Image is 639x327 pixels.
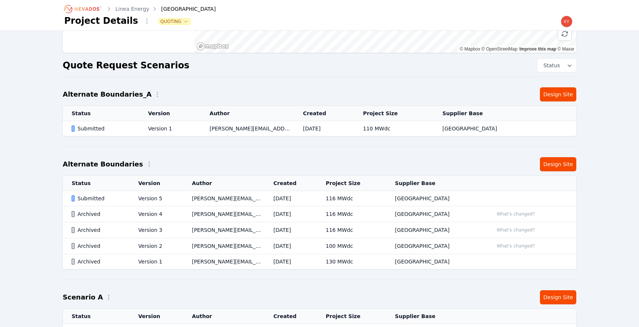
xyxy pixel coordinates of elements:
[151,5,216,13] div: [GEOGRAPHIC_DATA]
[354,106,433,121] th: Project Size
[317,176,386,191] th: Project Size
[183,238,265,254] td: [PERSON_NAME][EMAIL_ADDRESS][PERSON_NAME][DOMAIN_NAME]
[386,222,484,238] td: [GEOGRAPHIC_DATA]
[130,176,183,191] th: Version
[354,121,433,136] td: 110 MWdc
[63,191,576,206] tr: SubmittedVersion 5[PERSON_NAME][EMAIL_ADDRESS][PERSON_NAME][DOMAIN_NAME][DATE]116 MWdc[GEOGRAPHIC...
[63,159,143,169] h2: Alternate Boundaries
[386,238,484,254] td: [GEOGRAPHIC_DATA]
[63,309,130,324] th: Status
[139,106,201,121] th: Version
[482,46,518,52] a: OpenStreetMap
[63,176,130,191] th: Status
[63,238,576,254] tr: ArchivedVersion 2[PERSON_NAME][EMAIL_ADDRESS][PERSON_NAME][DOMAIN_NAME][DATE]100 MWdc[GEOGRAPHIC_...
[159,19,190,25] button: Quoting
[183,206,265,222] td: [PERSON_NAME][EMAIL_ADDRESS][PERSON_NAME][DOMAIN_NAME]
[317,222,386,238] td: 116 MWdc
[63,254,576,269] tr: ArchivedVersion 1[PERSON_NAME][EMAIL_ADDRESS][PERSON_NAME][DOMAIN_NAME][DATE]130 MWdc[GEOGRAPHIC_...
[317,238,386,254] td: 100 MWdc
[183,176,265,191] th: Author
[294,121,354,136] td: [DATE]
[183,191,265,206] td: [PERSON_NAME][EMAIL_ADDRESS][PERSON_NAME][DOMAIN_NAME]
[130,238,183,254] td: Version 2
[72,226,126,234] div: Archived
[265,309,317,324] th: Created
[72,195,126,202] div: Submitted
[63,121,576,136] tr: SubmittedVersion 1[PERSON_NAME][EMAIL_ADDRESS][PERSON_NAME][DOMAIN_NAME][DATE]110 MWdc[GEOGRAPHIC...
[183,254,265,269] td: [PERSON_NAME][EMAIL_ADDRESS][PERSON_NAME][DOMAIN_NAME]
[64,3,216,15] nav: Breadcrumb
[460,46,480,52] a: Mapbox
[115,5,149,13] a: Linea Energy
[540,290,576,304] a: Design Site
[72,242,126,250] div: Archived
[63,89,151,100] h2: Alternate Boundaries_A
[265,222,317,238] td: [DATE]
[265,206,317,222] td: [DATE]
[72,258,126,265] div: Archived
[63,222,576,238] tr: ArchivedVersion 3[PERSON_NAME][EMAIL_ADDRESS][PERSON_NAME][DOMAIN_NAME][DATE]116 MWdc[GEOGRAPHIC_...
[317,309,386,324] th: Project Size
[386,191,484,206] td: [GEOGRAPHIC_DATA]
[130,254,183,269] td: Version 1
[63,206,576,222] tr: ArchivedVersion 4[PERSON_NAME][EMAIL_ADDRESS][PERSON_NAME][DOMAIN_NAME][DATE]116 MWdc[GEOGRAPHIC_...
[183,222,265,238] td: [PERSON_NAME][EMAIL_ADDRESS][PERSON_NAME][DOMAIN_NAME]
[540,157,576,171] a: Design Site
[494,242,538,250] button: What's changed?
[386,309,484,324] th: Supplier Base
[196,42,229,51] a: Mapbox homepage
[130,191,183,206] td: Version 5
[265,254,317,269] td: [DATE]
[139,121,201,136] td: Version 1
[63,106,139,121] th: Status
[130,206,183,222] td: Version 4
[561,16,573,27] img: kyle.macdougall@nevados.solar
[433,121,546,136] td: [GEOGRAPHIC_DATA]
[317,206,386,222] td: 116 MWdc
[130,222,183,238] td: Version 3
[63,292,103,302] h2: Scenario A
[540,62,560,69] span: Status
[433,106,546,121] th: Supplier Base
[494,226,538,234] button: What's changed?
[494,210,538,218] button: What's changed?
[265,238,317,254] td: [DATE]
[537,59,576,72] button: Status
[64,15,138,27] h1: Project Details
[317,254,386,269] td: 130 MWdc
[386,206,484,222] td: [GEOGRAPHIC_DATA]
[557,46,574,52] a: Maxar
[386,176,484,191] th: Supplier Base
[201,106,294,121] th: Author
[520,46,556,52] a: Improve this map
[130,309,183,324] th: Version
[183,309,265,324] th: Author
[540,87,576,101] a: Design Site
[265,191,317,206] td: [DATE]
[72,125,135,132] div: Submitted
[386,254,484,269] td: [GEOGRAPHIC_DATA]
[63,59,189,71] h2: Quote Request Scenarios
[201,121,294,136] td: [PERSON_NAME][EMAIL_ADDRESS][PERSON_NAME][DOMAIN_NAME]
[294,106,354,121] th: Created
[72,210,126,218] div: Archived
[317,191,386,206] td: 116 MWdc
[265,176,317,191] th: Created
